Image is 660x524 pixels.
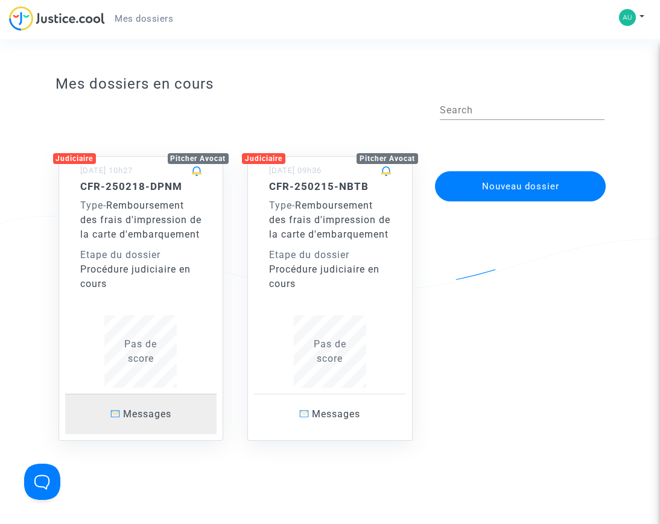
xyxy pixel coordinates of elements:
[269,180,391,192] h5: CFR-250215-NBTB
[124,338,157,364] span: Pas de score
[269,200,295,211] span: -
[53,153,97,164] div: Judiciaire
[80,248,202,262] div: Etape du dossier
[115,13,173,24] span: Mes dossiers
[242,153,285,164] div: Judiciaire
[235,132,425,441] a: JudiciairePitcher Avocat[DATE] 09h36CFR-250215-NBTBType-Remboursement des frais d'impression de l...
[105,10,183,28] a: Mes dossiers
[269,200,292,211] span: Type
[80,200,106,211] span: -
[80,262,202,291] div: Procédure judiciaire en cours
[357,153,418,164] div: Pitcher Avocat
[254,394,406,434] a: Messages
[56,75,605,93] h3: Mes dossiers en cours
[269,166,322,175] small: [DATE] 09h36
[619,9,636,26] img: 77a94bdcf9dd62eec83c894524948e57
[80,166,133,175] small: [DATE] 10h27
[434,163,608,175] a: Nouveau dossier
[65,394,217,434] a: Messages
[269,200,390,240] span: Remboursement des frais d'impression de la carte d'embarquement
[314,338,346,364] span: Pas de score
[9,6,105,31] img: jc-logo.svg
[269,248,391,262] div: Etape du dossier
[80,180,202,192] h5: CFR-250218-DPNM
[435,171,606,201] button: Nouveau dossier
[80,200,201,240] span: Remboursement des frais d'impression de la carte d'embarquement
[24,464,60,500] iframe: Help Scout Beacon - Open
[168,153,229,164] div: Pitcher Avocat
[46,132,236,441] a: JudiciairePitcher Avocat[DATE] 10h27CFR-250218-DPNMType-Remboursement des frais d'impression de l...
[269,262,391,291] div: Procédure judiciaire en cours
[312,408,360,420] span: Messages
[80,200,103,211] span: Type
[123,408,171,420] span: Messages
